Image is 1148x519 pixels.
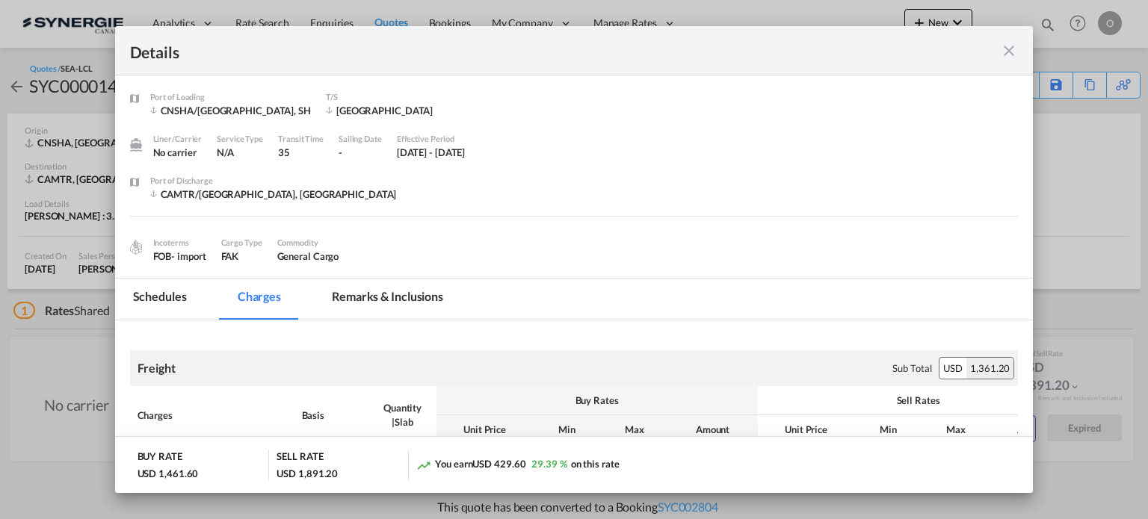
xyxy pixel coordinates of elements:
[436,415,534,444] th: Unit Price
[153,132,203,146] div: Liner/Carrier
[150,187,397,201] div: CAMTR/Montreal, QC
[153,249,206,263] div: FOB
[217,132,263,146] div: Service Type
[153,236,206,249] div: Incoterms
[115,26,1034,494] md-dialog: Port of Loading ...
[990,415,1079,444] th: Amount
[314,279,461,320] md-tab-item: Remarks & Inclusions
[130,41,930,60] div: Details
[444,394,750,407] div: Buy Rates
[1000,42,1018,60] md-icon: icon-close fg-AAA8AD m-0 cursor
[939,358,966,379] div: USD
[171,249,206,263] div: - import
[138,360,176,376] div: Freight
[277,250,339,262] span: General Cargo
[326,90,445,104] div: T/S
[302,408,362,422] div: Basis
[221,236,262,249] div: Cargo Type
[892,361,931,375] div: Sub Total
[472,458,525,470] span: USD 429.60
[416,457,619,473] div: You earn on this rate
[668,415,758,444] th: Amount
[277,236,339,249] div: Commodity
[534,415,601,444] th: Min
[221,249,262,263] div: FAK
[138,408,287,422] div: Charges
[115,279,476,320] md-pagination-wrapper: Use the left and right arrow keys to navigate between tabs
[377,401,429,428] div: Quantity | Slab
[758,415,855,444] th: Unit Price
[150,104,311,117] div: CNSHA/Shanghai, SH
[150,90,311,104] div: Port of Loading
[765,394,1072,407] div: Sell Rates
[966,358,1013,379] div: 1,361.20
[397,132,466,146] div: Effective Period
[339,132,382,146] div: Sailing Date
[153,146,203,159] div: No carrier
[220,279,299,320] md-tab-item: Charges
[277,450,323,467] div: SELL RATE
[339,146,382,159] div: -
[115,279,205,320] md-tab-item: Schedules
[278,132,324,146] div: Transit Time
[278,146,324,159] div: 35
[128,239,144,255] img: cargo.png
[531,458,567,470] span: 29.39 %
[416,458,431,473] md-icon: icon-trending-up
[397,146,466,159] div: 13 Aug 2025 - 31 Aug 2025
[138,450,182,467] div: BUY RATE
[150,174,397,187] div: Port of Discharge
[855,415,922,444] th: Min
[277,467,338,480] div: USD 1,891.20
[217,146,234,158] span: N/A
[922,415,990,444] th: Max
[601,415,668,444] th: Max
[326,104,445,117] div: VANCOUVER
[138,467,199,480] div: USD 1,461.60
